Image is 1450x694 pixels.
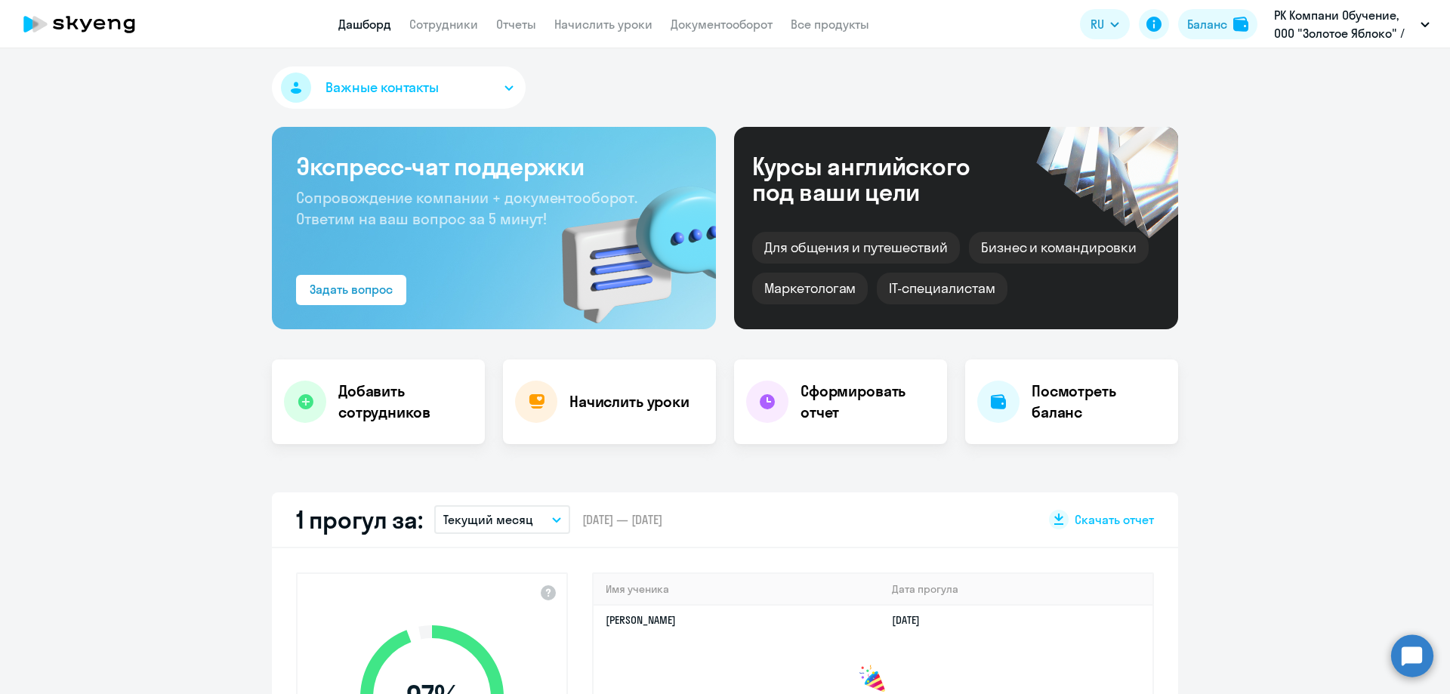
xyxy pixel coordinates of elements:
button: RU [1080,9,1130,39]
h4: Сформировать отчет [801,381,935,423]
h2: 1 прогул за: [296,504,422,535]
th: Имя ученика [594,574,880,605]
img: bg-img [540,159,716,329]
a: Все продукты [791,17,869,32]
div: Курсы английского под ваши цели [752,153,1010,205]
a: Начислить уроки [554,17,652,32]
p: РК Компани Обучение, ООО "Золотое Яблоко" / Золотое яблоко (Gold Apple) [1274,6,1415,42]
a: Документооборот [671,17,773,32]
h3: Экспресс-чат поддержки [296,151,692,181]
img: balance [1233,17,1248,32]
h4: Посмотреть баланс [1032,381,1166,423]
span: RU [1091,15,1104,33]
div: Баланс [1187,15,1227,33]
button: Текущий месяц [434,505,570,534]
div: Бизнес и командировки [969,232,1149,264]
div: Маркетологам [752,273,868,304]
button: Задать вопрос [296,275,406,305]
span: Сопровождение компании + документооборот. Ответим на ваш вопрос за 5 минут! [296,188,637,228]
h4: Начислить уроки [569,391,690,412]
a: Дашборд [338,17,391,32]
p: Текущий месяц [443,510,533,529]
a: [PERSON_NAME] [606,613,676,627]
span: [DATE] — [DATE] [582,511,662,528]
div: Задать вопрос [310,280,393,298]
button: Балансbalance [1178,9,1257,39]
button: РК Компани Обучение, ООО "Золотое Яблоко" / Золотое яблоко (Gold Apple) [1266,6,1437,42]
a: Отчеты [496,17,536,32]
span: Скачать отчет [1075,511,1154,528]
a: Сотрудники [409,17,478,32]
button: Важные контакты [272,66,526,109]
th: Дата прогула [880,574,1152,605]
span: Важные контакты [325,78,439,97]
div: IT-специалистам [877,273,1007,304]
a: [DATE] [892,613,932,627]
div: Для общения и путешествий [752,232,960,264]
h4: Добавить сотрудников [338,381,473,423]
